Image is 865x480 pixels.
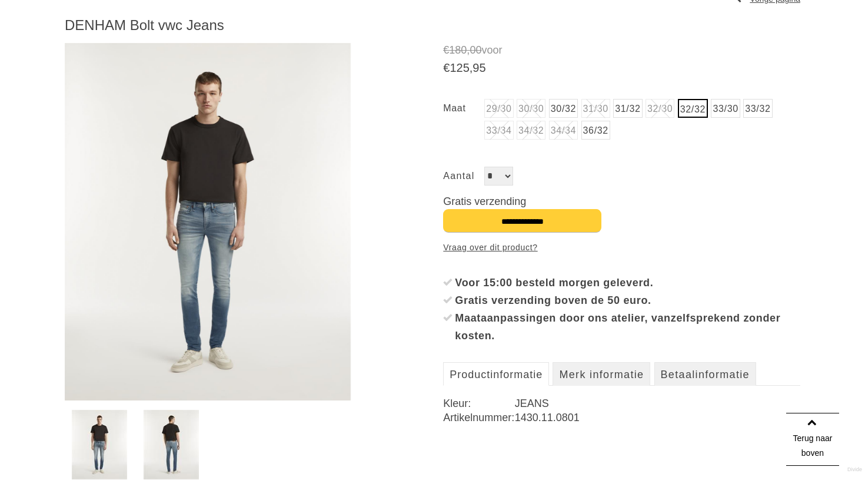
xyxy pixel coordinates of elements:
[443,167,484,186] label: Aantal
[786,413,839,466] a: Terug naar boven
[470,44,481,56] span: 00
[443,362,549,386] a: Productinformatie
[72,410,128,479] img: denham-bolt-vwc-jeans
[449,44,467,56] span: 180
[144,410,199,479] img: denham-bolt-vwc-jeans
[553,362,650,386] a: Merk informatie
[654,362,756,386] a: Betaalinformatie
[473,61,485,74] span: 95
[443,44,449,56] span: €
[450,61,469,74] span: 125
[549,99,578,118] a: 30/32
[613,99,642,118] a: 31/32
[443,411,514,425] dt: Artikelnummer:
[470,61,473,74] span: ,
[711,99,740,118] a: 33/30
[443,396,514,411] dt: Kleur:
[65,16,800,34] h1: DENHAM Bolt vwc Jeans
[678,99,708,118] a: 32/32
[581,121,610,140] a: 36/32
[443,196,526,207] span: Gratis verzending
[443,99,800,143] ul: Maat
[443,239,537,256] a: Vraag over dit product?
[443,43,800,58] span: voor
[515,396,800,411] dd: JEANS
[467,44,470,56] span: ,
[65,43,351,400] img: DENHAM Bolt vwc Jeans
[455,274,800,292] div: Voor 15:00 besteld morgen geleverd.
[443,61,450,74] span: €
[455,292,800,309] div: Gratis verzending boven de 50 euro.
[847,462,862,477] a: Divide
[443,309,800,345] li: Maataanpassingen door ons atelier, vanzelfsprekend zonder kosten.
[743,99,772,118] a: 33/32
[515,411,800,425] dd: 1430.11.0801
